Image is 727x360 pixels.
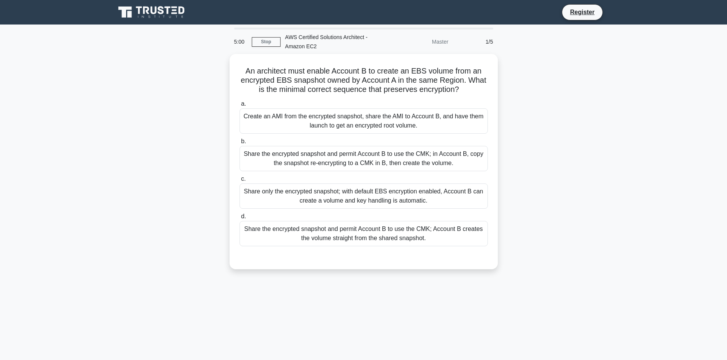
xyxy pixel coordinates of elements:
[240,108,488,134] div: Create an AMI from the encrypted snapshot, share the AMI to Account B, and have them launch to ge...
[241,100,246,107] span: a.
[241,213,246,219] span: d.
[386,34,453,49] div: Master
[241,175,246,182] span: c.
[241,138,246,144] span: b.
[239,66,489,95] h5: An architect must enable Account B to create an EBS volume from an encrypted EBS snapshot owned b...
[565,7,599,17] a: Register
[453,34,498,49] div: 1/5
[281,29,386,54] div: AWS Certified Solutions Architect - Amazon EC2
[240,183,488,209] div: Share only the encrypted snapshot; with default EBS encryption enabled, Account B can create a vo...
[240,146,488,171] div: Share the encrypted snapshot and permit Account B to use the CMK; in Account B, copy the snapshot...
[252,37,281,47] a: Stop
[230,34,252,49] div: 5:00
[240,221,488,246] div: Share the encrypted snapshot and permit Account B to use the CMK; Account B creates the volume st...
